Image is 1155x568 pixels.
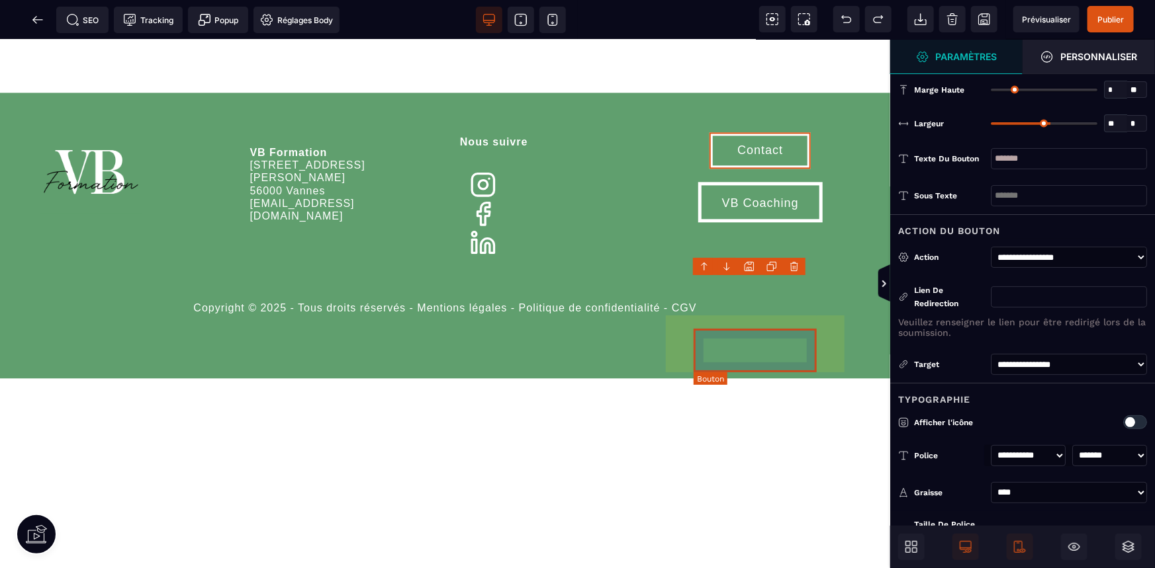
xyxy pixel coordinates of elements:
span: Prévisualiser [1022,15,1071,24]
button: VB Coaching [698,142,823,183]
span: Voir bureau [476,7,502,33]
span: Copyright © 2025 - Tous droits réservés - Mentions légales - Politique de confidentialité - CGV [193,263,696,274]
span: Retour [24,7,51,33]
div: Typographie [890,383,1155,407]
span: Favicon [254,7,340,33]
div: Texte du bouton [914,152,984,165]
img: 86a4aa658127570b91344bfc39bbf4eb_Blanc_sur_fond_vert.png [40,93,142,174]
span: Voir les composants [759,6,786,32]
span: Code de suivi [114,7,183,33]
span: Importer [907,6,934,32]
span: Aperçu [1013,6,1080,32]
span: Nettoyage [939,6,966,32]
span: Masquer le bloc [1061,534,1087,560]
span: Voir tablette [508,7,534,33]
div: Graisse [914,486,984,499]
span: Ouvrir le gestionnaire de styles [1023,40,1155,74]
span: Marge haute [914,85,964,95]
span: Popup [198,13,239,26]
span: Enregistrer le contenu [1087,6,1134,32]
span: Afficher les vues [890,264,903,304]
span: Métadata SEO [56,7,109,33]
span: 56000 Vannes [250,145,326,157]
div: Target [898,358,984,371]
span: Afficher le desktop [952,534,979,560]
span: Largeur [914,118,944,129]
strong: Paramètres [936,52,997,61]
span: Créer une alerte modale [188,7,248,33]
div: Lien de redirection [898,284,984,310]
span: Défaire [833,6,860,32]
span: [STREET_ADDRESS][PERSON_NAME] [250,120,365,143]
div: Police [914,449,984,462]
span: Ouvrir les calques [1115,534,1142,560]
span: Réglages Body [260,13,333,26]
span: Taille de police du texte principal [914,519,984,551]
div: Action [914,251,984,264]
span: Ouvrir les blocs [898,534,925,560]
span: SEO [66,13,99,26]
span: Enregistrer [971,6,997,32]
span: Tracking [123,13,173,26]
div: Action du bouton [890,214,1155,239]
div: Sous texte [914,189,984,202]
button: Contact [710,93,811,129]
p: Veuillez renseigner le lien pour être redirigé lors de la soumission. [898,317,1147,338]
strong: Personnaliser [1060,52,1137,61]
span: Afficher le mobile [1007,534,1033,560]
span: Publier [1097,15,1124,24]
span: [EMAIL_ADDRESS][DOMAIN_NAME] [250,158,355,182]
b: VB Formation [250,107,328,118]
span: Ouvrir le gestionnaire de styles [890,40,1023,74]
span: Rétablir [865,6,892,32]
span: Capture d'écran [791,6,817,32]
b: Nous suivre [460,97,528,108]
span: Voir mobile [539,7,566,33]
p: Afficher l'icône [898,416,1064,429]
